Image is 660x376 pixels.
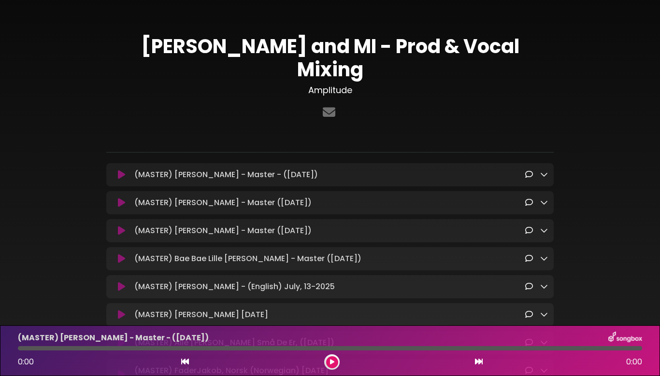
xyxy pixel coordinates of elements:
[134,169,318,181] p: (MASTER) [PERSON_NAME] - Master - ([DATE])
[18,332,209,344] p: (MASTER) [PERSON_NAME] - Master - ([DATE])
[134,225,312,237] p: (MASTER) [PERSON_NAME] - Master ([DATE])
[134,253,361,265] p: (MASTER) Bae Bae Lille [PERSON_NAME] - Master ([DATE])
[134,309,268,320] p: (MASTER) [PERSON_NAME] [DATE]
[608,332,642,344] img: songbox-logo-white.png
[134,197,312,209] p: (MASTER) [PERSON_NAME] - Master ([DATE])
[106,85,554,96] h3: Amplitude
[626,356,642,368] span: 0:00
[134,281,335,292] p: (MASTER) [PERSON_NAME] - (English) July, 13-2025
[18,356,34,367] span: 0:00
[106,35,554,81] h1: [PERSON_NAME] and MI - Prod & Vocal Mixing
